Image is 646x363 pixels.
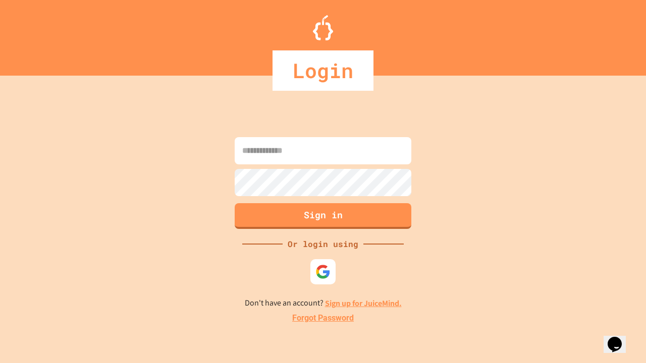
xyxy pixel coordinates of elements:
[562,279,636,322] iframe: chat widget
[604,323,636,353] iframe: chat widget
[292,312,354,324] a: Forgot Password
[273,50,373,91] div: Login
[283,238,363,250] div: Or login using
[235,203,411,229] button: Sign in
[313,15,333,40] img: Logo.svg
[325,298,402,309] a: Sign up for JuiceMind.
[245,297,402,310] p: Don't have an account?
[315,264,331,279] img: google-icon.svg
